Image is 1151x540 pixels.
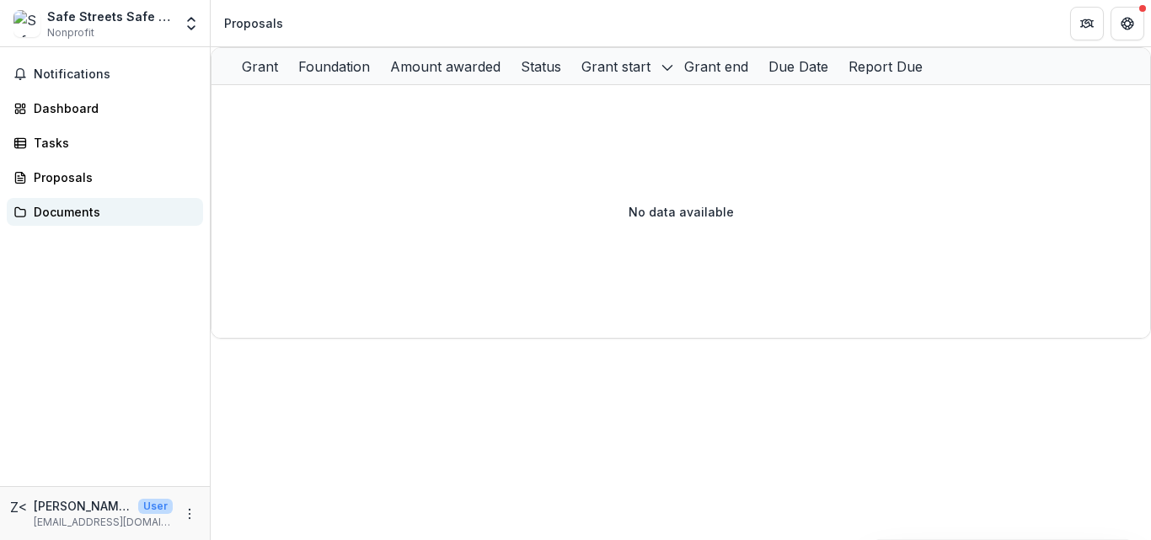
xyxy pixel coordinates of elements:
div: Due Date [758,48,838,84]
div: Grant end [674,48,758,84]
div: Grant start [571,48,674,84]
span: Notifications [34,67,196,82]
button: Get Help [1111,7,1144,40]
div: Tasks [34,134,190,152]
div: Proposals [224,14,283,32]
div: Safe Streets Safe Neighborhoods [47,8,173,25]
span: Nonprofit [47,25,94,40]
a: Dashboard [7,94,203,122]
div: Report Due [838,56,933,77]
div: Report Due [838,48,933,84]
div: Status [511,48,571,84]
a: Proposals [7,163,203,191]
a: Tasks [7,129,203,157]
div: Amount awarded [380,48,511,84]
svg: sorted descending [661,61,674,74]
p: No data available [629,203,734,221]
div: Grant end [674,56,758,77]
div: Amount awarded [380,56,511,77]
img: Safe Streets Safe Neighborhoods [13,10,40,37]
div: Foundation [288,48,380,84]
p: [PERSON_NAME] <[EMAIL_ADDRESS][DOMAIN_NAME]> [34,497,131,515]
p: User [138,499,173,514]
div: Proposals [34,168,190,186]
p: [EMAIL_ADDRESS][DOMAIN_NAME] [34,515,173,530]
button: Open entity switcher [179,7,203,40]
div: Grant [232,48,288,84]
div: Foundation [288,56,380,77]
div: Status [511,56,571,77]
a: Documents [7,198,203,226]
div: Grant start [571,56,661,77]
div: Grant [232,56,288,77]
div: Documents [34,203,190,221]
nav: breadcrumb [217,11,290,35]
div: Zenique Gardner-Perry <info@safestl.org> [10,500,27,514]
button: Partners [1070,7,1104,40]
button: Notifications [7,61,203,88]
button: More [179,504,200,524]
div: Due Date [758,56,838,77]
div: Dashboard [34,99,190,117]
